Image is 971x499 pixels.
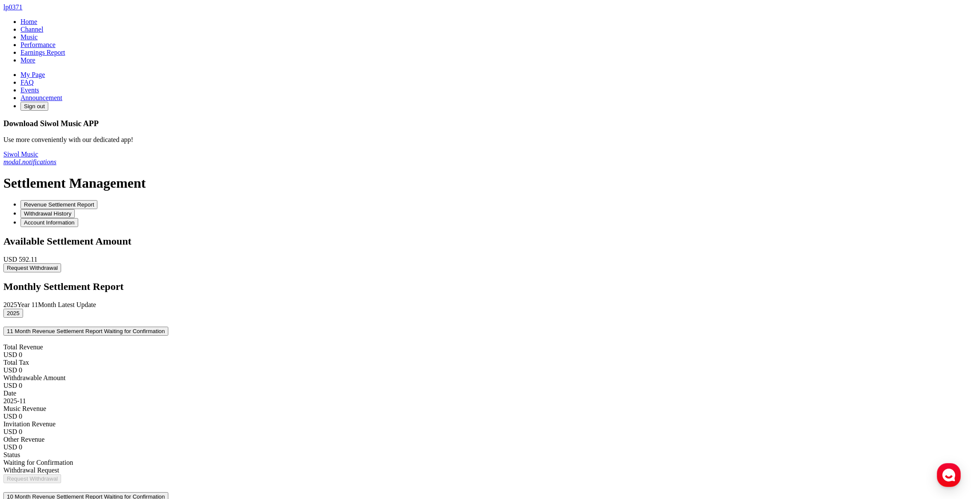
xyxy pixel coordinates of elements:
div: 2025-11 [3,397,968,405]
span: Waiting for Confirmation [3,459,73,466]
span: USD 0 [3,428,22,435]
span: lp0371 [3,3,22,11]
a: Revenue Settlement Report [21,201,97,208]
a: Siwol Music [3,151,38,158]
span: Other Revenue [3,436,44,443]
span: USD 592.11 [3,256,37,263]
span: USD 0 [3,351,22,358]
span: USD 0 [3,443,22,451]
button: 2025 [3,309,23,318]
h2: Available Settlement Amount [3,236,968,247]
button: Sign out [21,102,48,111]
span: 2025 [7,310,20,316]
span: 2025 Year 11 Month Latest Update [3,301,96,308]
a: FAQ [21,79,34,86]
a: modal.notifications [3,158,56,165]
span: USD 0 [3,382,22,389]
button: 11 Month Revenue Settlement Report Waiting for Confirmation [3,327,168,336]
a: Earnings Report [21,49,65,56]
h1: Settlement Management [3,175,968,191]
a: Performance [21,41,56,48]
span: Withdrawable Amount [3,374,66,381]
button: Request Withdrawal [3,474,61,483]
a: Events [21,86,39,94]
a: Withdrawal History [21,210,75,217]
button: Account Information [21,218,78,227]
p: Use more conveniently with our dedicated app! [3,136,968,144]
span: Music Revenue [3,405,46,412]
span: Waiting for Confirmation [104,328,164,334]
a: More [21,56,35,64]
span: Total Revenue [3,343,43,351]
a: Channel [21,26,43,33]
h2: Monthly Settlement Report [3,281,968,292]
a: Music [21,33,38,41]
button: Withdrawal History [21,209,75,218]
a: Go to My Profile [3,3,22,11]
span: Total Tax [3,359,29,366]
a: Home [21,18,37,25]
span: Status [3,451,20,458]
span: USD 0 [3,413,22,420]
button: Request Withdrawal [3,263,61,272]
span: Invitation Revenue [3,420,56,428]
h3: Download Siwol Music APP [3,119,968,128]
span: 11 Month Revenue Settlement Report [7,328,103,334]
span: Withdrawal Request [3,467,59,474]
a: Announcement [21,94,62,101]
span: USD 0 [3,366,22,374]
button: Revenue Settlement Report [21,200,97,209]
span: Date [3,390,16,397]
a: Account Information [21,218,78,226]
a: My Page [21,71,45,78]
